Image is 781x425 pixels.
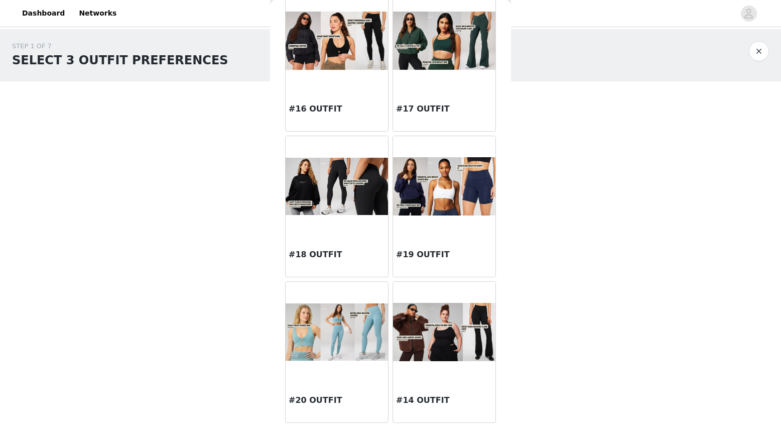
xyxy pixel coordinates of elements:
[286,158,388,215] img: #18 OUTFIT
[289,103,385,115] h3: #16 OUTFIT
[393,12,495,69] img: #17 OUTFIT
[286,303,388,361] img: #20 OUTFIT
[393,303,495,362] img: #14 OUTFIT
[12,51,228,69] h1: SELECT 3 OUTFIT PREFERENCES
[396,103,492,115] h3: #17 OUTFIT
[744,6,753,22] div: avatar
[286,12,388,70] img: #16 OUTFIT
[12,41,228,51] div: STEP 1 OF 7
[393,157,495,215] img: #19 OUTFIT
[396,249,492,261] h3: #19 OUTFIT
[16,2,71,25] a: Dashboard
[289,394,385,406] h3: #20 OUTFIT
[396,394,492,406] h3: #14 OUTFIT
[73,2,122,25] a: Networks
[289,249,385,261] h3: #18 OUTFIT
